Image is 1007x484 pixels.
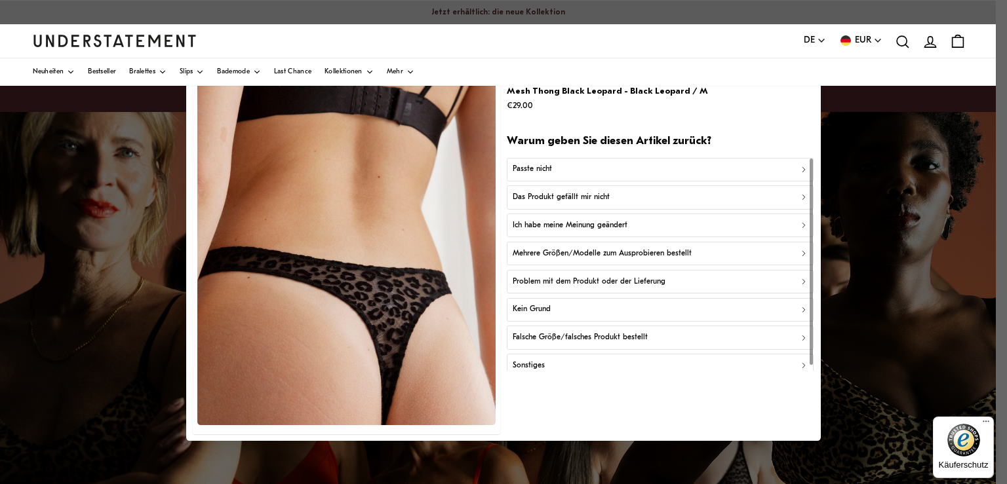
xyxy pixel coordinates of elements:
button: Sonstiges [507,354,814,378]
button: Ich habe meine Meinung geändert [507,214,814,237]
span: Last Chance [274,69,311,75]
span: Bademode [217,69,249,75]
span: Mehr [387,69,403,75]
img: mesh-thong-black-leopard-2.jpg [197,54,496,425]
p: €29.00 [507,99,708,113]
p: Passte nicht [513,164,552,176]
button: EUR [839,33,882,48]
span: Slips [180,69,193,75]
button: Passte nicht [507,158,814,181]
a: Bralettes [129,58,167,86]
span: Bralettes [129,69,155,75]
p: Käuferschutz [933,460,994,470]
button: Falsche Größe/falsches Produkt bestellt [507,326,814,350]
a: Kollektionen [325,58,374,86]
span: Bestseller [88,69,116,75]
span: Neuheiten [33,69,64,75]
p: Falsche Größe/falsches Produkt bestellt [513,331,648,344]
a: Last Chance [274,58,311,86]
a: Neuheiten [33,58,75,86]
img: Trusted Shops Gütesiegel [947,424,980,456]
button: Trusted Shops GütesiegelKäuferschutz [933,417,994,478]
p: Sonstiges [513,360,545,372]
a: Bademode [217,58,260,86]
button: Das Produkt gefällt mir nicht [507,186,814,210]
span: DE [804,33,815,48]
p: Das Produkt gefällt mir nicht [513,191,610,204]
button: Problem mit dem Produkt oder der Lieferung [507,270,814,293]
a: Slips [180,58,205,86]
button: DE [804,33,826,48]
p: Mesh Thong Black Leopard - Black Leopard / M [507,84,708,98]
p: Problem mit dem Produkt oder der Lieferung [513,276,665,288]
span: Kollektionen [325,69,363,75]
a: Bestseller [88,58,116,86]
a: Mehr [387,58,414,86]
button: Menü [978,417,994,432]
h2: Warum geben Sie diesen Artikel zurück? [507,134,814,149]
p: Mehrere Größen/Modelle zum Ausprobieren bestellt [513,248,692,260]
p: Ich habe meine Meinung geändert [513,219,627,232]
a: Understatement Homepage [33,35,197,47]
button: Mehrere Größen/Modelle zum Ausprobieren bestellt [507,242,814,265]
p: Kein Grund [513,304,551,316]
button: Kein Grund [507,298,814,322]
span: EUR [855,33,871,48]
